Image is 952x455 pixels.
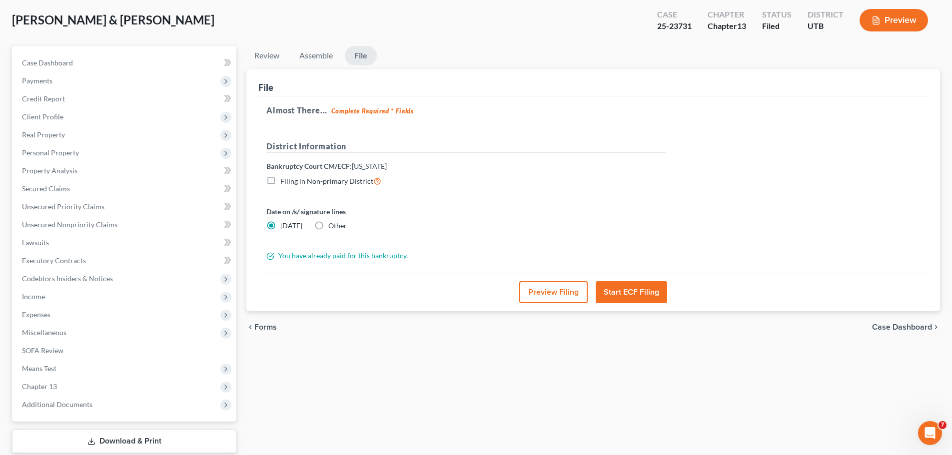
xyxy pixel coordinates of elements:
[8,186,192,209] div: James says…
[22,94,65,103] span: Credit Report
[762,9,792,20] div: Status
[104,54,175,64] div: Download transcript
[14,54,236,72] a: Case Dashboard
[939,421,947,429] span: 7
[8,74,192,104] div: Aaron says…
[352,162,387,170] span: [US_STATE]
[22,274,113,283] span: Codebtors Insiders & Notices
[8,209,192,323] div: James says…
[246,323,290,331] button: chevron_left Forms
[47,327,55,335] button: Upload attachment
[16,153,141,171] a: [PERSON_NAME][EMAIL_ADDRESS][DOMAIN_NAME]
[63,327,71,335] button: Start recording
[22,76,52,85] span: Payments
[14,162,236,180] a: Property Analysis
[171,323,187,339] button: Send a message…
[808,20,844,32] div: UTB
[16,143,156,172] div: You will be notified here and by email ( )
[22,382,57,391] span: Chapter 13
[30,188,40,198] img: Profile image for James
[16,110,156,130] div: OK, the team typically replies in a few hours.
[345,46,377,65] a: File
[8,137,192,186] div: Operator says…
[22,256,86,265] span: Executory Contracts
[657,9,692,20] div: Case
[22,148,79,157] span: Personal Property
[22,328,66,337] span: Miscellaneous
[331,107,414,115] strong: Complete Required * Fields
[22,292,45,301] span: Income
[12,12,214,27] span: [PERSON_NAME] & [PERSON_NAME]
[266,206,461,217] label: Date on /s/ signature lines
[8,137,164,178] div: You will be notified here and by email ([PERSON_NAME][EMAIL_ADDRESS][DOMAIN_NAME])
[14,234,236,252] a: Lawsuits
[254,323,277,331] span: Forms
[104,33,175,44] div: Expand window
[872,323,932,331] span: Case Dashboard
[43,188,170,197] div: joined the conversation
[266,161,387,171] label: Bankruptcy Court CM/ECF:
[596,281,667,303] button: Start ECF Filing
[156,4,175,23] button: Home
[14,90,236,108] a: Credit Report
[266,140,666,153] h5: District Information
[918,421,942,445] iframe: Intercom live chat
[14,252,236,270] a: Executory Contracts
[22,400,92,409] span: Additional Documents
[22,202,104,211] span: Unsecured Priority Claims
[8,306,191,323] textarea: Message…
[519,281,588,303] button: Preview Filing
[258,81,273,93] div: File
[22,346,63,355] span: SOFA Review
[22,130,65,139] span: Real Property
[16,215,156,264] div: Hi [PERSON_NAME]! You can preview this document by selecting the "Preview" button in the top righ...
[22,238,49,247] span: Lawsuits
[657,20,692,32] div: 25-23731
[14,216,236,234] a: Unsecured Nonpriority Claims
[808,9,844,20] div: District
[280,177,373,185] span: Filing in Non-primary District
[14,180,236,198] a: Secured Claims
[266,104,920,116] h5: Almost There...
[261,251,671,261] div: You have already paid for this bankruptcy.
[48,12,120,22] p: Active in the last 15m
[12,430,236,453] a: Download & Print
[16,269,156,299] div: Please let me know if you are having any issues with this, and I will be able to assist!
[8,35,192,74] div: Operator says…
[28,5,44,21] img: Profile image for James
[22,166,77,175] span: Property Analysis
[22,220,117,229] span: Unsecured Nonpriority Claims
[246,323,254,331] i: chevron_left
[84,49,183,69] div: Download transcript
[31,327,39,335] button: Gif picker
[22,364,56,373] span: Means Test
[708,9,746,20] div: Chapter
[22,310,50,319] span: Expenses
[22,112,63,121] span: Client Profile
[166,74,192,96] div: No
[16,41,147,59] span: Looks like you checked out an article. Did you find the answer you needed?
[328,221,347,230] span: Other
[15,327,23,335] button: Emoji picker
[932,323,940,331] i: chevron_right
[737,21,746,30] span: 13
[8,104,164,136] div: OK, the team typically replies in a few hours.
[43,189,99,196] b: [PERSON_NAME]
[860,9,928,31] button: Preview
[246,46,287,65] a: Review
[872,323,940,331] a: Case Dashboard chevron_right
[291,46,341,65] a: Assemble
[22,184,70,193] span: Secured Claims
[6,4,25,23] button: go back
[280,221,302,230] span: [DATE]
[175,4,193,22] div: Close
[48,5,113,12] h1: [PERSON_NAME]
[14,342,236,360] a: SOFA Review
[762,20,792,32] div: Filed
[708,20,746,32] div: Chapter
[22,58,73,67] span: Case Dashboard
[8,104,192,137] div: Operator says…
[8,35,164,66] div: Looks like you checked out an article. Did you find the answer you needed?
[84,28,183,49] div: Expand window
[8,209,164,305] div: Hi [PERSON_NAME]! You can preview this document by selecting the "Preview" button in the top righ...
